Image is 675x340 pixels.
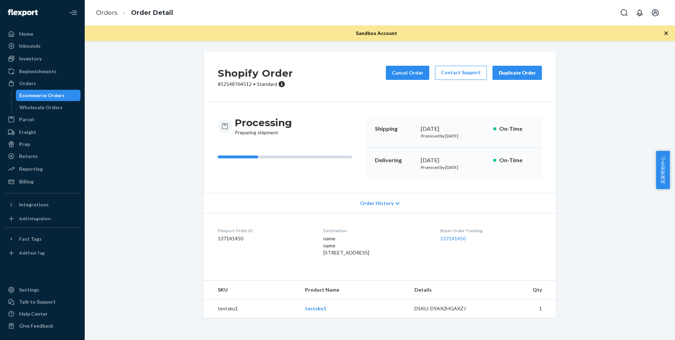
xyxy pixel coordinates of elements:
button: Fast Tags [4,233,80,245]
button: Give Feedback [4,320,80,332]
a: Orders [4,78,80,89]
p: Shipping [375,125,415,133]
div: [DATE] [421,125,488,133]
dd: 137141450 [218,235,312,242]
button: 卖家帮助中心 [656,151,670,189]
button: Open account menu [648,6,662,20]
div: Prep [19,141,30,148]
div: Home [19,30,33,37]
ol: breadcrumbs [90,2,179,23]
div: Replenishments [19,68,56,75]
p: Delivering [375,156,415,164]
a: Add Fast Tag [4,247,80,259]
a: Billing [4,176,80,187]
a: Parcel [4,114,80,125]
div: Integrations [19,201,49,208]
div: Help Center [19,310,48,317]
div: Preparing shipment [235,116,292,136]
a: Prep [4,139,80,150]
div: Give Feedback [19,322,53,329]
p: Promised by [DATE] [421,133,488,139]
th: Qty [486,281,556,299]
a: Order Detail [131,9,173,17]
dt: Destination [323,228,429,234]
p: On-Time [499,125,533,133]
a: Replenishments [4,66,80,77]
button: Duplicate Order [492,66,542,80]
div: Duplicate Order [498,69,536,76]
h2: Shopify Order [218,66,293,81]
div: DSKU: D9AX2HGAXZJ [414,305,481,312]
th: SKU [204,281,299,299]
a: Settings [4,284,80,295]
button: Open notifications [633,6,647,20]
button: Cancel Order [386,66,429,80]
p: On-Time [499,156,533,164]
h3: Processing [235,116,292,129]
div: Add Integration [19,216,50,222]
a: Talk to Support [4,296,80,307]
div: Inbounds [19,42,41,49]
a: Inbounds [4,40,80,52]
td: testsku1 [204,299,299,318]
img: Flexport logo [8,9,38,16]
button: Open Search Box [617,6,631,20]
dt: Buyer Order Tracking [440,228,542,234]
dt: Flexport Order ID [218,228,312,234]
span: • [253,81,256,87]
div: Parcel [19,116,34,123]
a: Orders [96,9,118,17]
span: Sandbox Account [356,30,397,36]
a: Add Integration [4,213,80,224]
a: Freight [4,127,80,138]
div: Add Fast Tag [19,250,44,256]
a: Returns [4,151,80,162]
button: Integrations [4,199,80,210]
div: Wholesale Orders [19,104,62,111]
a: Reporting [4,163,80,175]
div: Inventory [19,55,42,62]
td: 1 [486,299,556,318]
a: Ecommerce Orders [16,90,81,101]
div: Freight [19,129,36,136]
th: Product Name [299,281,409,299]
a: Wholesale Orders [16,102,81,113]
p: Promised by [DATE] [421,164,488,170]
div: Talk to Support [19,298,56,305]
div: Ecommerce Orders [19,92,65,99]
div: Returns [19,153,38,160]
div: Fast Tags [19,235,42,242]
a: testsku1 [305,305,326,311]
span: name name [STREET_ADDRESS] [323,235,369,256]
div: Reporting [19,165,43,172]
a: Home [4,28,80,40]
button: Close Navigation [66,6,80,20]
div: [DATE] [421,156,488,164]
a: Help Center [4,308,80,320]
a: 137141450 [440,235,466,241]
span: Order History [360,200,394,207]
a: Inventory [4,53,80,64]
a: Contact Support [435,66,487,80]
span: Standard [257,81,277,87]
th: Details [409,281,486,299]
div: Billing [19,178,34,185]
div: Orders [19,80,36,87]
div: Settings [19,286,39,293]
p: # 12548764512 [218,81,293,88]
